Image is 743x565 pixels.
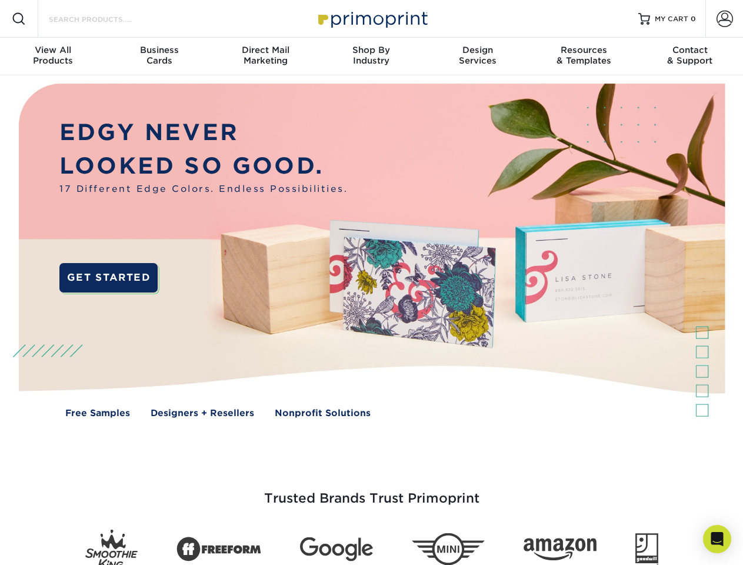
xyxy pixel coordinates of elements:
a: Shop ByIndustry [318,38,424,75]
div: Industry [318,45,424,66]
a: DesignServices [425,38,531,75]
span: Design [425,45,531,55]
a: Nonprofit Solutions [275,407,371,420]
div: Cards [106,45,212,66]
span: 17 Different Edge Colors. Endless Possibilities. [59,182,348,196]
div: Marketing [212,45,318,66]
div: & Support [637,45,743,66]
a: Designers + Resellers [151,407,254,420]
a: GET STARTED [59,263,158,293]
p: LOOKED SO GOOD. [59,149,348,183]
img: Primoprint [313,6,431,31]
img: Amazon [524,539,597,561]
span: 0 [691,15,696,23]
span: Business [106,45,212,55]
div: Open Intercom Messenger [703,525,731,553]
input: SEARCH PRODUCTS..... [48,12,162,26]
a: Free Samples [65,407,130,420]
img: Google [300,537,373,561]
span: MY CART [655,14,688,24]
div: & Templates [531,45,637,66]
span: Contact [637,45,743,55]
h3: Trusted Brands Trust Primoprint [28,463,716,520]
p: EDGY NEVER [59,116,348,149]
span: Resources [531,45,637,55]
a: BusinessCards [106,38,212,75]
span: Shop By [318,45,424,55]
a: Direct MailMarketing [212,38,318,75]
img: Goodwill [635,533,658,565]
iframe: Google Customer Reviews [3,529,100,561]
div: Services [425,45,531,66]
a: Resources& Templates [531,38,637,75]
a: Contact& Support [637,38,743,75]
span: Direct Mail [212,45,318,55]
